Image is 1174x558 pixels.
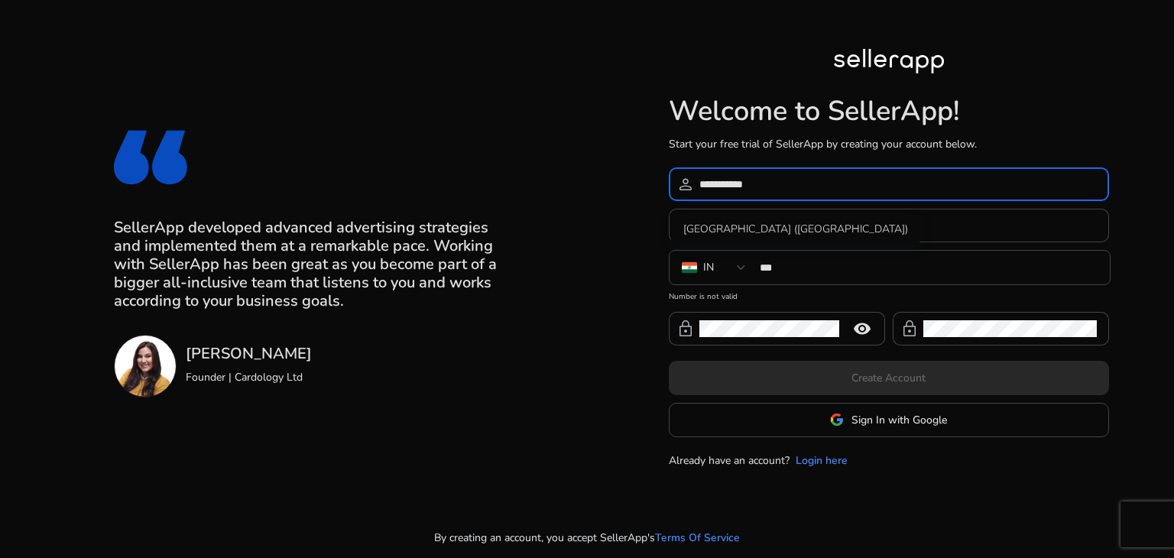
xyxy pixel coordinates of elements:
[669,95,1109,128] h1: Welcome to SellerApp!
[655,530,740,546] a: Terms Of Service
[830,413,844,427] img: google-logo.svg
[676,175,695,193] span: person
[186,369,312,385] p: Founder | Cardology Ltd
[671,214,920,245] div: [GEOGRAPHIC_DATA] ([GEOGRAPHIC_DATA])
[796,453,848,469] a: Login here
[669,403,1109,437] button: Sign In with Google
[669,287,1109,303] mat-error: Number is not valid
[703,259,714,276] div: IN
[676,320,695,338] span: lock
[669,453,790,469] p: Already have an account?
[186,345,312,363] h3: [PERSON_NAME]
[844,320,880,338] mat-icon: remove_red_eye
[851,412,947,428] span: Sign In with Google
[669,136,1109,152] p: Start your free trial of SellerApp by creating your account below.
[114,219,505,310] h3: SellerApp developed advanced advertising strategies and implemented them at a remarkable pace. Wo...
[900,320,919,338] span: lock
